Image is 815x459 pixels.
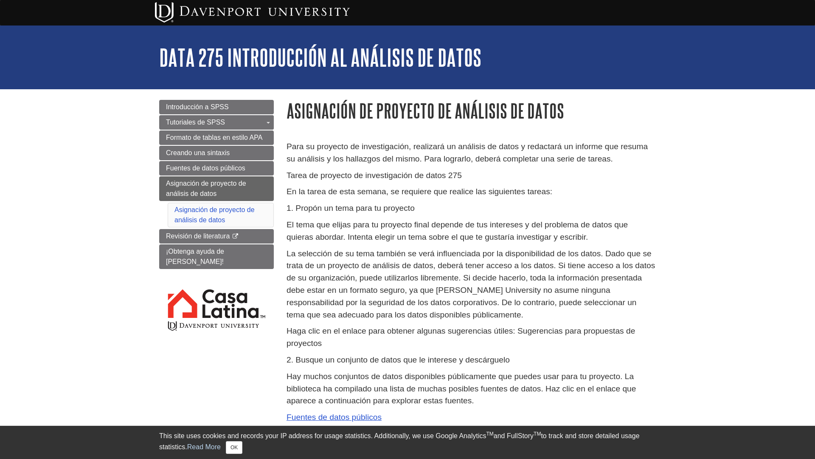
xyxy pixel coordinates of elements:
[159,44,481,71] a: DATA 275 Introducción al análisis de datos
[287,219,656,244] p: El tema que elijas para tu proyecto final depende de tus intereses y del problema de datos que qu...
[287,186,656,198] p: En la tarea de esta semana, se requiere que realice las siguientes tareas:
[287,354,656,366] p: 2. Busque un conjunto de datos que le interese y descárguelo
[534,431,541,437] sup: TM
[159,229,274,244] a: Revisión de literatura
[166,103,229,110] span: Introducción a SPSS
[159,161,274,176] a: Fuentes de datos públicos
[166,248,224,265] span: ¡Obtenga ayuda de [PERSON_NAME]!
[287,413,382,422] a: Fuentes de datos públicos
[166,232,230,240] span: Revisión de literatura
[486,431,493,437] sup: TM
[155,2,350,23] img: Davenport University
[287,170,656,182] p: Tarea de proyecto de investigación de datos 275
[166,149,230,156] span: Creando una sintaxis
[287,371,656,407] p: Hay muchos conjuntos de datos disponibles públicamente que puedes usar para tu proyecto. La bibli...
[166,164,245,172] span: Fuentes de datos públicos
[287,325,656,350] p: Haga clic en el enlace para obtener algunas sugerencias útiles: Sugerencias para propuestas de pr...
[187,443,221,450] a: Read More
[159,146,274,160] a: Creando una sintaxis
[226,441,242,454] button: Close
[159,115,274,130] a: Tutoriales de SPSS
[174,206,255,224] a: Asignación de proyecto de análisis de datos
[159,100,274,114] a: Introducción a SPSS
[159,176,274,201] a: Asignación de proyecto de análisis de datos
[159,244,274,269] a: ¡Obtenga ayuda de [PERSON_NAME]!
[166,119,225,126] span: Tutoriales de SPSS
[287,141,656,165] p: Para su proyecto de investigación, realizará un análisis de datos y redactará un informe que resu...
[166,134,262,141] span: Formato de tablas en estilo APA
[287,202,656,215] p: 1. Propón un tema para tu proyecto
[232,234,239,239] i: This link opens in a new window
[166,180,246,197] span: Asignación de proyecto de análisis de datos
[287,248,656,321] p: La selección de su tema también se verá influenciada por la disponibilidad de los datos. Dado que...
[287,100,656,122] h1: Asignación de proyecto de análisis de datos
[159,100,274,347] div: Guide Page Menu
[159,431,656,454] div: This site uses cookies and records your IP address for usage statistics. Additionally, we use Goo...
[159,130,274,145] a: Formato de tablas en estilo APA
